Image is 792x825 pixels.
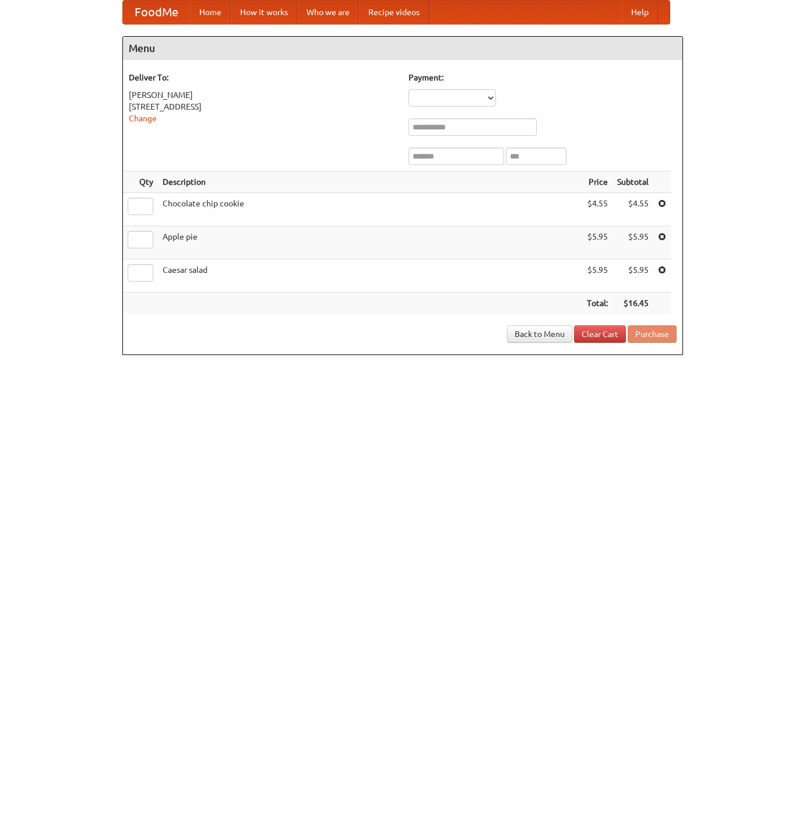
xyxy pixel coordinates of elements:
[409,72,677,83] h5: Payment:
[123,171,158,193] th: Qty
[158,226,582,259] td: Apple pie
[158,171,582,193] th: Description
[582,226,613,259] td: $5.95
[613,259,653,293] td: $5.95
[129,101,397,113] div: [STREET_ADDRESS]
[613,193,653,226] td: $4.55
[190,1,231,24] a: Home
[231,1,297,24] a: How it works
[613,293,653,314] th: $16.45
[129,72,397,83] h5: Deliver To:
[582,293,613,314] th: Total:
[158,259,582,293] td: Caesar salad
[129,89,397,101] div: [PERSON_NAME]
[613,171,653,193] th: Subtotal
[123,37,682,60] h4: Menu
[123,1,190,24] a: FoodMe
[574,325,626,343] a: Clear Cart
[582,193,613,226] td: $4.55
[507,325,572,343] a: Back to Menu
[129,114,157,123] a: Change
[613,226,653,259] td: $5.95
[628,325,677,343] button: Purchase
[158,193,582,226] td: Chocolate chip cookie
[582,171,613,193] th: Price
[359,1,429,24] a: Recipe videos
[297,1,359,24] a: Who we are
[622,1,658,24] a: Help
[582,259,613,293] td: $5.95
